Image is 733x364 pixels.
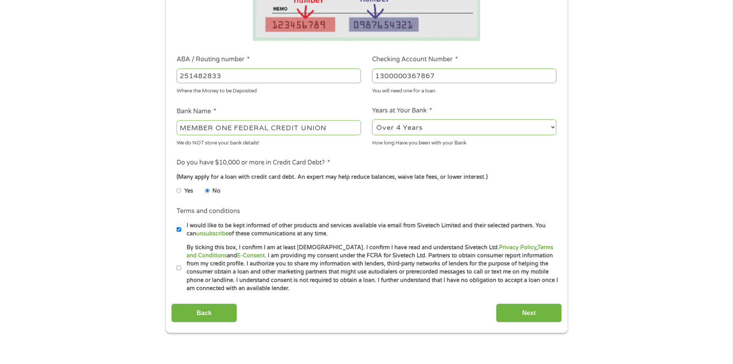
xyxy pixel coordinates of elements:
label: Do you have $10,000 or more in Credit Card Debt? [177,159,330,167]
div: We do NOT store your bank details! [177,136,361,147]
a: Terms and Conditions [187,244,553,259]
label: Checking Account Number [372,55,458,64]
input: 263177916 [177,69,361,83]
a: unsubscribe [196,230,229,237]
input: Back [171,304,237,322]
div: How long Have you been with your Bank [372,136,556,147]
a: Privacy Policy [499,244,536,251]
div: You will need one for a loan. [372,85,556,95]
label: ABA / Routing number [177,55,250,64]
div: Where the Money to be Deposited [177,85,361,95]
label: By ticking this box, I confirm I am at least [DEMOGRAPHIC_DATA]. I confirm I have read and unders... [181,243,559,293]
label: Years at Your Bank [372,107,432,115]
label: Yes [184,187,193,195]
label: No [212,187,220,195]
label: Bank Name [177,107,216,116]
input: Next [496,304,562,322]
div: (Many apply for a loan with credit card debt. An expert may help reduce balances, waive late fees... [177,173,556,181]
label: Terms and conditions [177,207,240,215]
input: 345634636 [372,69,556,83]
label: I would like to be kept informed of other products and services available via email from Sivetech... [181,221,559,238]
a: E-Consent [237,252,265,259]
